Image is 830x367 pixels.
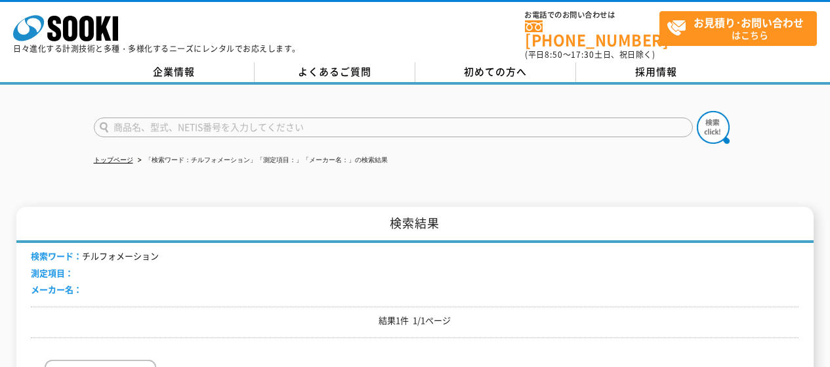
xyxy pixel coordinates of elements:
[525,11,659,19] span: お電話でのお問い合わせは
[659,11,817,46] a: お見積り･お問い合わせはこちら
[94,62,255,82] a: 企業情報
[415,62,576,82] a: 初めての方へ
[545,49,563,60] span: 8:50
[31,249,159,263] li: チルフォメーション
[697,111,730,144] img: btn_search.png
[135,154,388,167] li: 「検索ワード：チルフォメーション」「測定項目：」「メーカー名：」の検索結果
[571,49,594,60] span: 17:30
[94,156,133,163] a: トップページ
[694,14,804,30] strong: お見積り･お問い合わせ
[13,45,301,53] p: 日々進化する計測技術と多種・多様化するニーズにレンタルでお応えします。
[525,20,659,47] a: [PHONE_NUMBER]
[576,62,737,82] a: 採用情報
[31,267,73,279] span: 測定項目：
[94,118,693,137] input: 商品名、型式、NETIS番号を入力してください
[31,314,799,328] p: 結果1件 1/1ページ
[464,64,527,79] span: 初めての方へ
[31,283,82,295] span: メーカー名：
[255,62,415,82] a: よくあるご質問
[16,207,813,243] h1: 検索結果
[31,249,82,262] span: 検索ワード：
[525,49,655,60] span: (平日 ～ 土日、祝日除く)
[667,12,816,45] span: はこちら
